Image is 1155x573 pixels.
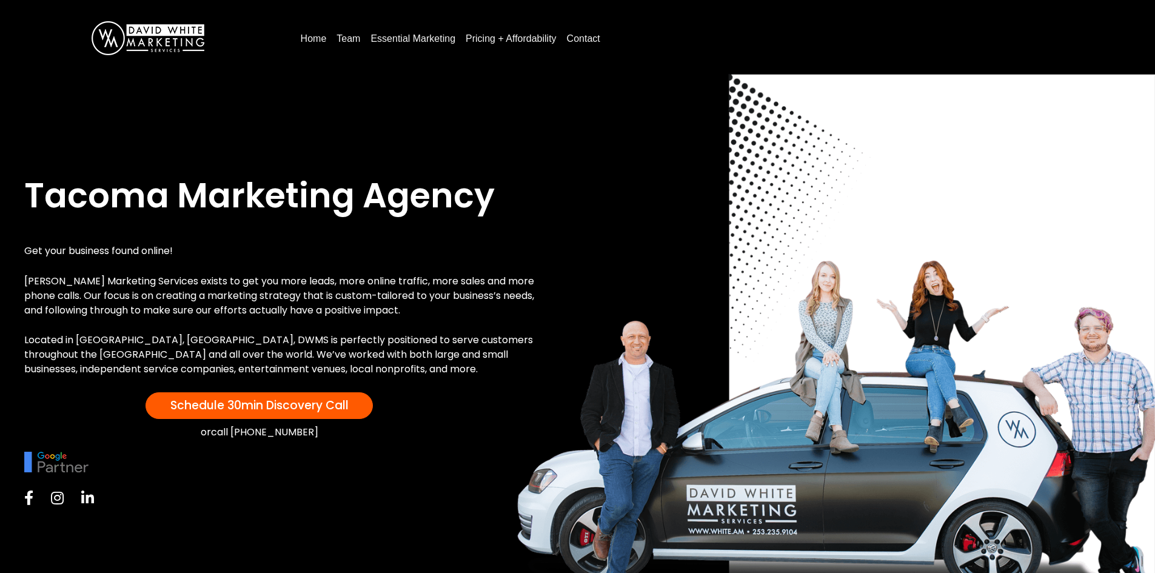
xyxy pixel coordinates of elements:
[24,425,494,440] div: or
[24,172,495,219] span: Tacoma Marketing Agency
[170,397,349,414] span: Schedule 30min Discovery Call
[24,274,543,318] p: [PERSON_NAME] Marketing Services exists to get you more leads, more online traffic, more sales an...
[24,333,543,377] p: Located in [GEOGRAPHIC_DATA], [GEOGRAPHIC_DATA], DWMS is perfectly positioned to serve customers ...
[24,456,89,466] picture: google-partner
[146,392,373,419] a: Schedule 30min Discovery Call
[92,32,204,42] a: DavidWhite-Marketing-Logo
[211,425,318,439] a: call [PHONE_NUMBER]
[296,29,332,49] a: Home
[461,29,561,49] a: Pricing + Affordability
[296,28,1131,49] nav: Menu
[92,21,204,55] img: DavidWhite-Marketing-Logo
[24,244,543,258] p: Get your business found online!
[366,29,460,49] a: Essential Marketing
[562,29,605,49] a: Contact
[24,452,89,472] img: google-partner
[332,29,365,49] a: Team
